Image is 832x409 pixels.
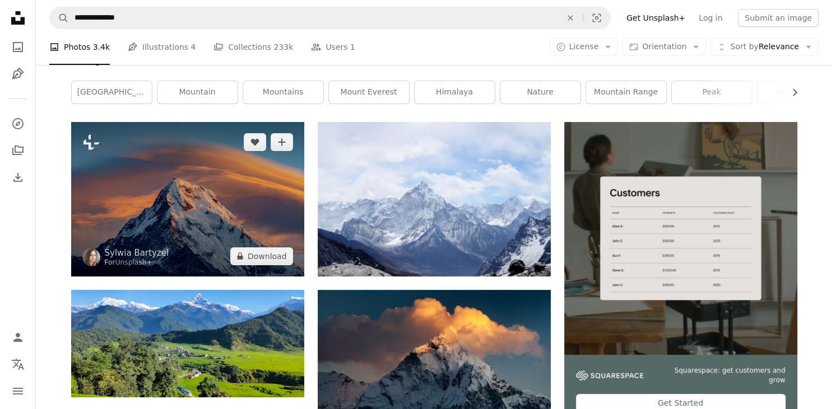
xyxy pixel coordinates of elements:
a: Sylwia Bartyzel [105,247,169,258]
span: Squarespace: get customers and grow [657,366,785,385]
a: Collections [7,139,29,162]
button: Submit an image [738,9,819,27]
a: peak [672,81,752,104]
a: nature [500,81,580,104]
a: a very tall mountain covered in snow under a cloudy sky [71,194,304,204]
span: License [569,42,599,51]
a: mount everest [329,81,409,104]
a: himalaya [415,81,495,104]
span: Orientation [642,42,686,51]
button: License [550,38,619,56]
a: mountain range [586,81,666,104]
a: a scenic view of a green valley with mountains in the background [71,338,304,348]
a: Get Unsplash+ [620,9,692,27]
a: Photos [7,36,29,58]
a: Collections 233k [213,29,293,65]
button: Download [230,247,293,265]
a: Log in / Sign up [7,326,29,349]
button: Like [244,133,266,151]
span: 233k [273,41,293,53]
form: Find visuals sitewide [49,7,611,29]
a: Log in [692,9,729,27]
img: Go to Sylwia Bartyzel's profile [82,248,100,266]
span: 4 [191,41,196,53]
a: Unsplash+ [115,258,152,266]
button: Menu [7,380,29,402]
img: aerial photography of mountain range covered with snow under white and blue sky at daytime [318,122,551,276]
button: Clear [558,7,583,29]
button: Search Unsplash [50,7,69,29]
button: Language [7,353,29,375]
a: Explore [7,112,29,135]
button: Visual search [583,7,610,29]
img: file-1747939376688-baf9a4a454ffimage [564,122,797,355]
button: scroll list to the right [784,81,797,104]
span: Relevance [730,41,799,53]
a: Illustrations 4 [128,29,196,65]
a: Users 1 [311,29,355,65]
a: Download History [7,166,29,189]
a: Home — Unsplash [7,7,29,31]
button: Add to Collection [271,133,293,151]
a: aerial photography of mountain range covered with snow under white and blue sky at daytime [318,194,551,204]
img: a very tall mountain covered in snow under a cloudy sky [71,122,304,276]
button: Sort byRelevance [710,38,819,56]
img: file-1747939142011-51e5cc87e3c9 [576,370,643,380]
div: For [105,258,169,267]
a: [GEOGRAPHIC_DATA] [72,81,152,104]
button: Orientation [622,38,706,56]
a: mountain covered by snow [318,362,551,372]
a: mountains [243,81,323,104]
a: Illustrations [7,63,29,85]
span: Sort by [730,42,758,51]
span: 1 [350,41,355,53]
img: a scenic view of a green valley with mountains in the background [71,290,304,397]
a: mountain [157,81,238,104]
